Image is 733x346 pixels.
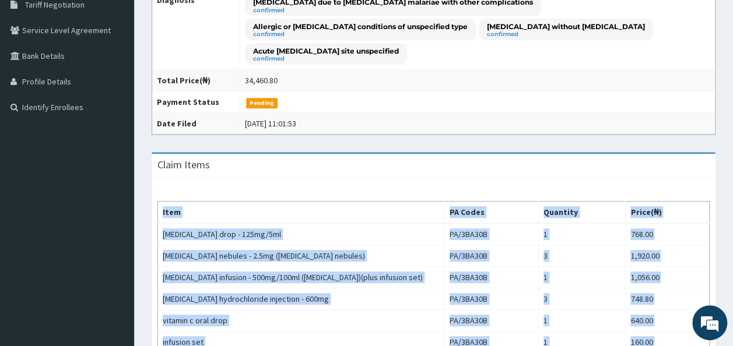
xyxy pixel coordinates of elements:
[487,22,645,31] p: [MEDICAL_DATA] without [MEDICAL_DATA]
[538,202,625,224] th: Quantity
[538,245,625,267] td: 3
[626,288,710,310] td: 748.80
[253,8,533,13] small: confirmed
[191,6,219,34] div: Minimize live chat window
[487,31,645,37] small: confirmed
[245,75,278,86] div: 34,460.80
[626,223,710,245] td: 768.00
[253,31,468,37] small: confirmed
[158,245,445,267] td: [MEDICAL_DATA] nebules - 2.5mg ([MEDICAL_DATA] nebules)
[152,91,240,113] th: Payment Status
[538,223,625,245] td: 1
[626,202,710,224] th: Price(₦)
[246,98,278,108] span: Pending
[444,310,538,331] td: PA/3BA30B
[68,101,161,218] span: We're online!
[626,310,710,331] td: 640.00
[253,22,468,31] p: Allergic or [MEDICAL_DATA] conditions of unspecified type
[538,310,625,331] td: 1
[158,288,445,310] td: [MEDICAL_DATA] hydrochloride injection - 600mg
[444,288,538,310] td: PA/3BA30B
[444,245,538,267] td: PA/3BA30B
[158,202,445,224] th: Item
[158,310,445,331] td: vitamin c oral drop
[253,56,399,62] small: confirmed
[152,113,240,135] th: Date Filed
[158,267,445,288] td: [MEDICAL_DATA] infusion - 500mg/100ml ([MEDICAL_DATA])(plus infusion set)
[444,202,538,224] th: PA Codes
[61,65,196,80] div: Chat with us now
[444,223,538,245] td: PA/3BA30B
[444,267,538,288] td: PA/3BA30B
[6,226,222,267] textarea: Type your message and hit 'Enter'
[253,46,399,56] p: Acute [MEDICAL_DATA] site unspecified
[538,267,625,288] td: 1
[158,223,445,245] td: [MEDICAL_DATA] drop - 125mg/5ml
[22,58,47,87] img: d_794563401_company_1708531726252_794563401
[152,70,240,91] th: Total Price(₦)
[626,267,710,288] td: 1,056.00
[626,245,710,267] td: 1,920.00
[538,288,625,310] td: 3
[157,160,210,170] h3: Claim Items
[245,118,296,129] div: [DATE] 11:01:53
